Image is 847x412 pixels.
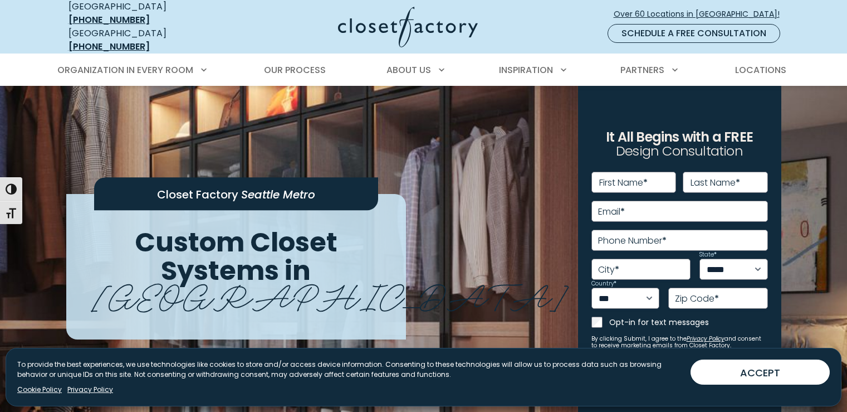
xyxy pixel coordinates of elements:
[620,64,664,76] span: Partners
[17,385,62,395] a: Cookie Policy
[687,335,724,343] a: Privacy Policy
[591,336,768,349] small: By clicking Submit, I agree to the and consent to receive marketing emails from Closet Factory.
[57,64,193,76] span: Organization in Every Room
[616,142,743,161] span: Design Consultation
[608,24,780,43] a: Schedule a Free Consultation
[735,64,786,76] span: Locations
[691,360,830,385] button: ACCEPT
[598,236,667,245] label: Phone Number
[17,360,682,380] p: To provide the best experiences, we use technologies like cookies to store and/or access device i...
[157,187,238,202] span: Closet Factory
[67,385,113,395] a: Privacy Policy
[699,252,717,258] label: State
[599,178,648,187] label: First Name
[264,64,326,76] span: Our Process
[68,27,230,54] div: [GEOGRAPHIC_DATA]
[386,64,431,76] span: About Us
[606,128,753,146] span: It All Begins with a FREE
[598,207,625,216] label: Email
[68,40,150,53] a: [PHONE_NUMBER]
[591,281,616,287] label: Country
[338,7,478,47] img: Closet Factory Logo
[68,13,150,26] a: [PHONE_NUMBER]
[135,224,337,289] span: Custom Closet Systems in
[499,64,553,76] span: Inspiration
[609,317,768,328] label: Opt-in for text messages
[92,268,568,319] span: [GEOGRAPHIC_DATA]
[598,265,619,274] label: City
[691,178,740,187] label: Last Name
[613,4,789,24] a: Over 60 Locations in [GEOGRAPHIC_DATA]!
[614,8,789,20] span: Over 60 Locations in [GEOGRAPHIC_DATA]!
[50,55,798,86] nav: Primary Menu
[241,187,315,202] span: Seattle Metro
[675,294,719,303] label: Zip Code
